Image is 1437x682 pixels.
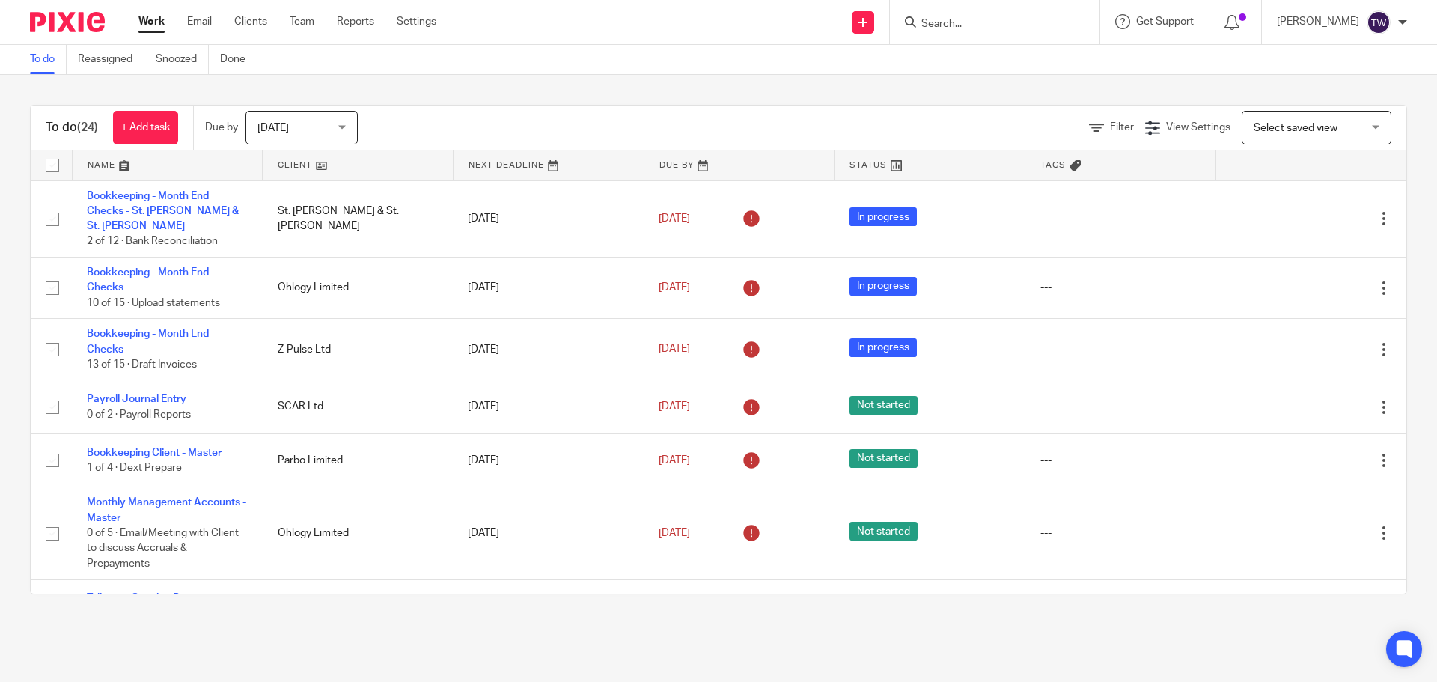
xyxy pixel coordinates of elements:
span: View Settings [1166,122,1230,133]
img: Pixie [30,12,105,32]
div: --- [1040,526,1201,541]
a: Done [220,45,257,74]
div: --- [1040,211,1201,226]
td: St. [PERSON_NAME] & St. [PERSON_NAME] [263,180,454,258]
span: [DATE] [659,401,690,412]
a: Reports [337,14,374,29]
a: Payroll Journal Entry [87,394,186,404]
a: Bookkeeping - Month End Checks [87,329,209,354]
span: Not started [849,522,918,541]
span: [DATE] [659,528,690,538]
span: Select saved view [1254,123,1337,133]
span: In progress [849,277,917,296]
div: --- [1040,280,1201,295]
div: --- [1040,399,1201,414]
td: [DATE] [453,180,644,258]
img: svg%3E [1367,10,1391,34]
td: SCAR Ltd [263,380,454,433]
a: Bookkeeping - Month End Checks [87,267,209,293]
span: In progress [849,207,917,226]
span: Get Support [1136,16,1194,27]
span: In progress [849,338,917,357]
td: [DATE] [453,258,644,319]
span: [DATE] [257,123,289,133]
span: 2 of 12 · Bank Reconciliation [87,237,218,247]
a: Email [187,14,212,29]
a: Monthly Management Accounts - Master [87,497,246,523]
td: [DATE] [453,380,644,433]
span: [DATE] [659,344,690,355]
span: 1 of 4 · Dext Prepare [87,463,182,473]
span: Tags [1040,161,1066,169]
span: [DATE] [659,282,690,293]
span: 0 of 2 · Payroll Reports [87,409,191,420]
span: (24) [77,121,98,133]
a: Bookkeeping - Month End Checks - St. [PERSON_NAME] & St. [PERSON_NAME] [87,191,239,232]
span: 10 of 15 · Upload statements [87,298,220,308]
div: --- [1040,342,1201,357]
a: Settings [397,14,436,29]
td: [DATE] [453,487,644,579]
a: + Add task [113,111,178,144]
span: [DATE] [659,455,690,466]
a: Reassigned [78,45,144,74]
input: Search [920,18,1055,31]
p: [PERSON_NAME] [1277,14,1359,29]
td: Ohlogy Limited [263,487,454,579]
td: Parbo Limited [263,433,454,487]
td: [DATE] [453,433,644,487]
h1: To do [46,120,98,136]
a: Bookkeeping Client - Master [87,448,222,458]
td: Ohlogy Limited [263,258,454,319]
p: Due by [205,120,238,135]
td: [DATE] [453,579,644,633]
div: --- [1040,453,1201,468]
td: Ohlogy Limited [263,579,454,633]
span: Not started [849,396,918,415]
span: [DATE] [659,213,690,224]
span: Filter [1110,122,1134,133]
a: Telleroo - Supplier Payment [87,593,216,603]
td: Z-Pulse Ltd [263,319,454,380]
a: Team [290,14,314,29]
a: Snoozed [156,45,209,74]
span: 13 of 15 · Draft Invoices [87,359,197,370]
a: To do [30,45,67,74]
a: Clients [234,14,267,29]
span: 0 of 5 · Email/Meeting with Client to discuss Accruals & Prepayments [87,528,239,569]
a: Work [138,14,165,29]
td: [DATE] [453,319,644,380]
span: Not started [849,449,918,468]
